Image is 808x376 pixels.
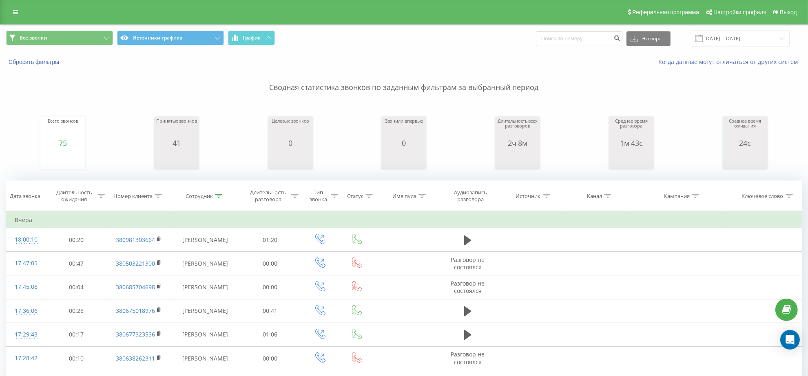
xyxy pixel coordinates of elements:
div: Ключевое слово [742,193,784,200]
td: 00:28 [46,299,107,323]
div: 0 [385,139,423,147]
div: Канал [587,193,602,200]
td: [PERSON_NAME] [171,252,239,275]
div: Статус [347,193,363,200]
a: 380685704698 [116,283,155,291]
td: 00:00 [239,347,301,370]
span: Разговор не состоялся [451,256,485,271]
div: 41 [156,139,197,147]
span: Разговор не состоялся [451,350,485,365]
div: Длительность ожидания [53,189,95,203]
td: 00:41 [239,299,301,323]
div: Длительность разговора [247,189,289,203]
div: 17:45:08 [15,279,38,295]
button: Источники трафика [117,31,224,45]
span: График [243,35,261,41]
div: Длительность всех разговоров [497,119,538,139]
div: Среднее время ожидания [725,119,766,139]
a: 380677323536 [116,330,155,338]
div: Звонили впервые [385,119,423,139]
td: [PERSON_NAME] [171,323,239,346]
span: Разговор не состоялся [451,279,485,295]
a: 380675018976 [116,307,155,314]
div: 1м 43с [611,139,652,147]
td: 00:47 [46,252,107,275]
td: [PERSON_NAME] [171,299,239,323]
td: 01:06 [239,323,301,346]
div: 2ч 8м [497,139,538,147]
td: [PERSON_NAME] [171,228,239,252]
span: Настройки профиля [713,9,766,15]
button: Сбросить фильтры [6,58,63,66]
td: [PERSON_NAME] [171,275,239,299]
button: График [228,31,275,45]
td: 00:00 [239,275,301,299]
div: Тип звонка [308,189,328,203]
div: Имя пула [392,193,416,200]
div: Целевых звонков [272,119,309,139]
div: 24с [725,139,766,147]
div: Open Intercom Messenger [780,330,800,350]
td: 00:17 [46,323,107,346]
td: 00:10 [46,347,107,370]
div: Дата звонка [10,193,40,200]
div: 17:36:06 [15,303,38,319]
div: 17:47:05 [15,255,38,271]
div: Кампания [664,193,690,200]
button: Все звонки [6,31,113,45]
div: Номер клиента [113,193,153,200]
td: 00:04 [46,275,107,299]
a: 380981303664 [116,236,155,244]
td: [PERSON_NAME] [171,347,239,370]
input: Поиск по номеру [536,31,622,46]
div: 0 [272,139,309,147]
div: 17:29:43 [15,327,38,343]
div: Сотрудник [186,193,213,200]
div: Всего звонков [48,119,79,139]
td: 00:20 [46,228,107,252]
span: Выход [780,9,797,15]
div: 18:00:10 [15,232,38,248]
div: Источник [516,193,541,200]
div: 75 [48,139,79,147]
td: Вчера [7,212,802,228]
div: Аудиозапись разговора [445,189,495,203]
div: Принятых звонков [156,119,197,139]
a: 380638262311 [116,354,155,362]
span: Все звонки [20,35,47,41]
td: 01:20 [239,228,301,252]
div: Среднее время разговора [611,119,652,139]
a: 380503221300 [116,259,155,267]
p: Сводная статистика звонков по заданным фильтрам за выбранный период [6,66,802,93]
td: 00:00 [239,252,301,275]
a: Когда данные могут отличаться от других систем [658,58,802,66]
span: Реферальная программа [632,9,699,15]
button: Экспорт [626,31,671,46]
div: 17:28:42 [15,350,38,366]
